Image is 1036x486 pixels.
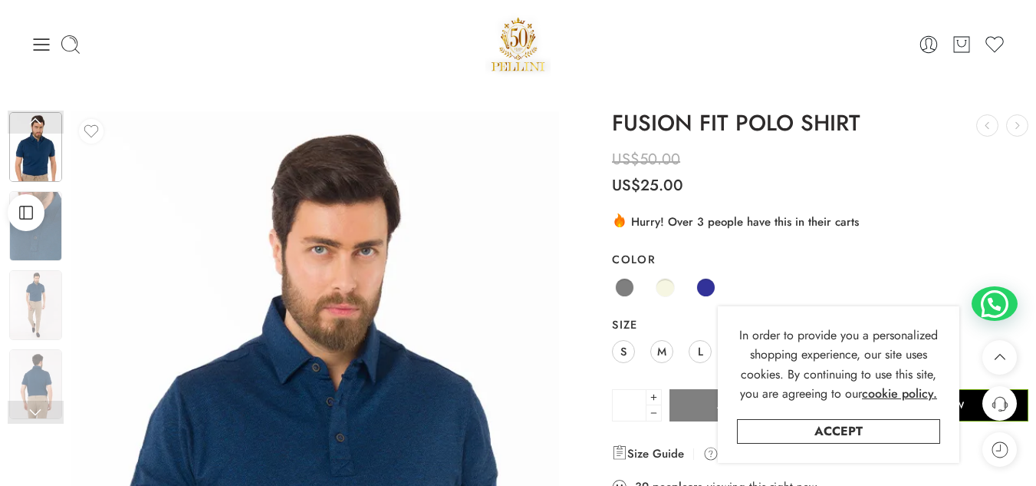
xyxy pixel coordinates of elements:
span: In order to provide you a personalized shopping experience, our site uses cookies. By continuing ... [739,326,938,403]
a: Login / Register [918,34,939,55]
input: Product quantity [612,389,646,422]
span: S [620,341,627,362]
a: Cart [951,34,972,55]
img: DSC_4996_Set_013-600×800-1-1-jpg-1.webp [9,191,62,261]
span: L [698,341,703,362]
a: Size Guide [612,445,684,463]
h1: FUSION FIT POLO SHIRT [612,111,1028,136]
bdi: 50.00 [612,148,680,170]
a: Accept [737,419,940,444]
img: DSC_4996_Set_013-600×800-1-1-jpg-1.webp [9,270,62,340]
a: M [650,340,673,363]
a: Ask a Question [703,445,794,463]
a: L [689,340,712,363]
a: Pellini - [485,12,551,77]
a: cookie policy. [862,384,937,404]
div: Hurry! Over 3 people have this in their carts [612,212,1028,230]
span: M [657,341,666,362]
img: Pellini [485,12,551,77]
a: S [612,340,635,363]
img: DSC_4996_Set_013-600×800-1-1-jpg-1.webp [9,112,62,182]
span: US$ [612,174,640,197]
img: DSC_4996_Set_013-600×800-1-1-jpg-1.webp [9,349,62,419]
span: US$ [612,148,640,170]
label: Size [612,317,1028,332]
bdi: 25.00 [612,174,683,197]
label: Color [612,252,1028,267]
a: Wishlist [984,34,1005,55]
button: Add to cart [669,389,840,422]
